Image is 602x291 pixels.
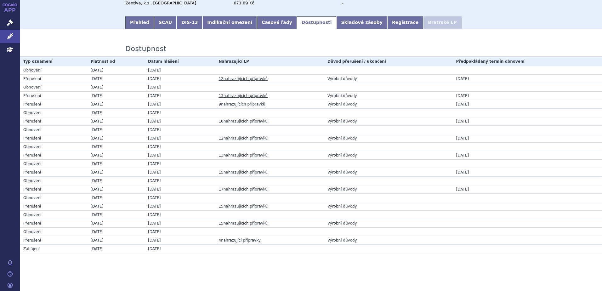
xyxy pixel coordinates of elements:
[324,219,453,227] td: Výrobní důvody
[324,185,453,193] td: Výrobní důvody
[20,108,88,117] td: Obnovení
[20,168,88,176] td: Přerušení
[453,100,602,108] td: [DATE]
[219,102,221,106] span: 9
[88,125,145,134] td: [DATE]
[88,227,145,236] td: [DATE]
[88,202,145,210] td: [DATE]
[20,210,88,219] td: Obnovení
[88,57,145,66] th: Platnost od
[145,219,216,227] td: [DATE]
[20,91,88,100] td: Přerušení
[324,117,453,125] td: Výrobní důvody
[145,159,216,168] td: [DATE]
[219,94,223,98] span: 13
[145,74,216,83] td: [DATE]
[145,176,216,185] td: [DATE]
[453,74,602,83] td: [DATE]
[125,0,228,6] div: Zentiva, k.s., [GEOGRAPHIC_DATA]
[219,77,268,81] a: 12nahrazujících přípravků
[88,142,145,151] td: [DATE]
[20,117,88,125] td: Přerušení
[219,170,223,174] span: 15
[20,74,88,83] td: Přerušení
[453,168,602,176] td: [DATE]
[20,83,88,91] td: Obnovení
[125,16,154,29] a: Přehled
[145,66,216,75] td: [DATE]
[145,108,216,117] td: [DATE]
[219,170,268,174] a: 15nahrazujících přípravků
[219,204,223,208] span: 15
[234,0,336,6] div: 671,89 Kč
[20,185,88,193] td: Přerušení
[297,16,337,29] a: Dostupnosti
[88,108,145,117] td: [DATE]
[453,151,602,159] td: [DATE]
[20,151,88,159] td: Přerušení
[88,219,145,227] td: [DATE]
[219,102,265,106] a: 9nahrazujících přípravků
[324,57,453,66] th: Důvod přerušení / ukončení
[145,125,216,134] td: [DATE]
[145,185,216,193] td: [DATE]
[88,83,145,91] td: [DATE]
[387,16,423,29] a: Registrace
[219,136,268,140] a: 12nahrazujících přípravků
[145,227,216,236] td: [DATE]
[219,204,268,208] a: 15nahrazujících přípravků
[177,16,202,29] a: DIS-13
[219,221,268,225] a: 15nahrazujících přípravků
[88,151,145,159] td: [DATE]
[88,236,145,244] td: [DATE]
[145,202,216,210] td: [DATE]
[219,119,268,123] a: 10nahrazujících přípravků
[88,134,145,142] td: [DATE]
[88,168,145,176] td: [DATE]
[219,153,268,157] a: 13nahrazujících přípravků
[453,91,602,100] td: [DATE]
[88,159,145,168] td: [DATE]
[88,244,145,253] td: [DATE]
[324,91,453,100] td: Výrobní důvody
[324,168,453,176] td: Výrobní důvody
[453,117,602,125] td: [DATE]
[20,202,88,210] td: Přerušení
[324,74,453,83] td: Výrobní důvody
[88,210,145,219] td: [DATE]
[88,117,145,125] td: [DATE]
[20,244,88,253] td: Zahájení
[219,187,223,191] span: 17
[20,57,88,66] th: Typ oznámení
[324,151,453,159] td: Výrobní důvody
[324,134,453,142] td: Výrobní důvody
[20,134,88,142] td: Přerušení
[145,134,216,142] td: [DATE]
[88,193,145,202] td: [DATE]
[145,236,216,244] td: [DATE]
[88,176,145,185] td: [DATE]
[20,236,88,244] td: Přerušení
[20,176,88,185] td: Obnovení
[145,168,216,176] td: [DATE]
[154,16,177,29] a: SCAU
[145,142,216,151] td: [DATE]
[20,66,88,75] td: Obnovení
[20,142,88,151] td: Obnovení
[20,219,88,227] td: Přerušení
[20,125,88,134] td: Obnovení
[453,185,602,193] td: [DATE]
[342,0,413,6] div: -
[324,100,453,108] td: Výrobní důvody
[336,16,387,29] a: Skladové zásoby
[219,153,223,157] span: 13
[219,238,221,243] span: 4
[88,74,145,83] td: [DATE]
[145,57,216,66] th: Datum hlášení
[202,16,257,29] a: Indikační omezení
[219,119,223,123] span: 10
[88,91,145,100] td: [DATE]
[145,117,216,125] td: [DATE]
[145,91,216,100] td: [DATE]
[20,193,88,202] td: Obnovení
